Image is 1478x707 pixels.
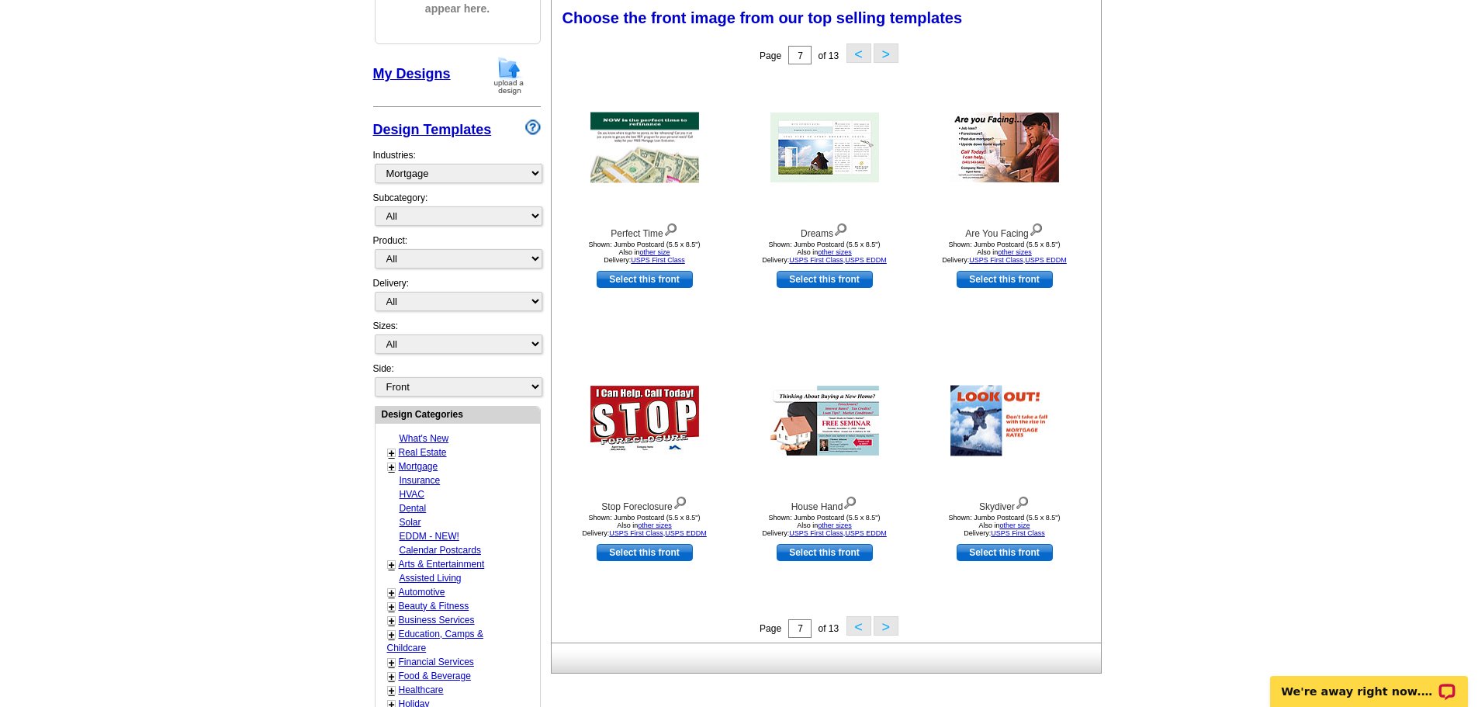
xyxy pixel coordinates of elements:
[950,113,1059,182] img: Are You Facing
[846,616,871,636] button: <
[399,657,474,667] a: Financial Services
[597,271,693,288] a: use this design
[373,276,541,319] div: Delivery:
[998,248,1032,256] a: other sizes
[617,522,672,529] span: Also in
[389,461,395,473] a: +
[739,220,910,241] div: Dreams
[919,241,1090,264] div: Shown: Jumbo Postcard (5.5 x 8.5") Delivery: ,
[818,623,839,634] span: of 13
[389,629,395,641] a: +
[957,271,1053,288] a: use this design
[845,256,887,264] a: USPS EDDM
[665,529,707,537] a: USPS EDDM
[999,522,1030,529] a: other size
[845,529,887,537] a: USPS EDDM
[400,503,427,514] a: Dental
[389,601,395,613] a: +
[400,489,424,500] a: HVAC
[489,56,529,95] img: upload-design
[400,531,459,542] a: EDDM - NEW!
[818,248,852,256] a: other sizes
[874,616,898,636] button: >
[387,629,483,653] a: Education, Camps & Childcare
[739,493,910,514] div: House Hand
[399,587,445,598] a: Automotive
[631,256,685,264] a: USPS First Class
[559,514,730,537] div: Shown: Jumbo Postcard (5.5 x 8.5") Delivery: ,
[760,50,781,61] span: Page
[1260,658,1478,707] iframe: LiveChat chat widget
[991,529,1045,537] a: USPS First Class
[609,529,663,537] a: USPS First Class
[373,66,451,81] a: My Designs
[399,447,447,458] a: Real Estate
[846,43,871,63] button: <
[638,522,672,529] a: other sizes
[389,657,395,669] a: +
[978,522,1030,529] span: Also in
[400,475,441,486] a: Insurance
[559,220,730,241] div: Perfect Time
[590,386,699,456] img: Stop Foreclosure
[376,407,540,421] div: Design Categories
[739,514,910,537] div: Shown: Jumbo Postcard (5.5 x 8.5") Delivery: ,
[590,113,699,183] img: Perfect Time
[777,271,873,288] a: use this design
[389,447,395,459] a: +
[1015,493,1030,510] img: view design details
[639,248,670,256] a: other size
[373,234,541,276] div: Product:
[399,671,471,681] a: Food & Beverage
[399,461,438,472] a: Mortgage
[389,559,395,571] a: +
[919,220,1090,241] div: Are You Facing
[373,140,541,191] div: Industries:
[562,9,963,26] span: Choose the front image from our top selling templates
[797,522,852,529] span: Also in
[833,220,848,237] img: view design details
[373,191,541,234] div: Subcategory:
[373,319,541,362] div: Sizes:
[818,522,852,529] a: other sizes
[618,248,670,256] span: Also in
[400,573,462,584] a: Assisted Living
[389,684,395,697] a: +
[789,529,843,537] a: USPS First Class
[559,241,730,264] div: Shown: Jumbo Postcard (5.5 x 8.5") Delivery:
[673,493,687,510] img: view design details
[1029,220,1044,237] img: view design details
[597,544,693,561] a: use this design
[818,50,839,61] span: of 13
[399,684,444,695] a: Healthcare
[389,615,395,627] a: +
[559,493,730,514] div: Stop Foreclosure
[760,623,781,634] span: Page
[919,493,1090,514] div: Skydiver
[770,113,879,182] img: Dreams
[389,671,395,683] a: +
[1025,256,1067,264] a: USPS EDDM
[400,545,481,556] a: Calendar Postcards
[389,587,395,599] a: +
[399,559,485,570] a: Arts & Entertainment
[400,433,449,444] a: What's New
[663,220,678,237] img: view design details
[373,122,492,137] a: Design Templates
[950,386,1059,456] img: Skydiver
[789,256,843,264] a: USPS First Class
[400,517,421,528] a: Solar
[373,362,541,398] div: Side:
[797,248,852,256] span: Also in
[843,493,857,510] img: view design details
[399,615,475,626] a: Business Services
[874,43,898,63] button: >
[525,120,541,135] img: design-wizard-help-icon.png
[957,544,1053,561] a: use this design
[919,514,1090,537] div: Shown: Jumbo Postcard (5.5 x 8.5") Delivery:
[977,248,1032,256] span: Also in
[770,386,879,456] img: House Hand
[399,601,469,612] a: Beauty & Fitness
